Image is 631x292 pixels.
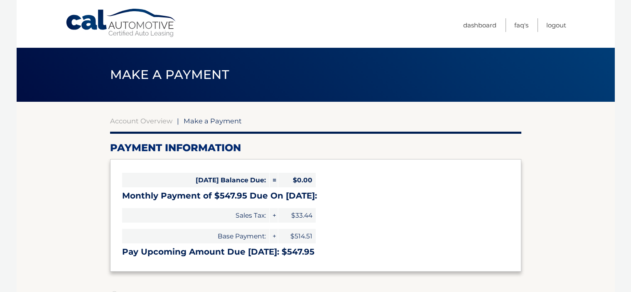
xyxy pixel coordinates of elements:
[270,208,278,223] span: +
[278,208,316,223] span: $33.44
[122,229,269,243] span: Base Payment:
[110,142,521,154] h2: Payment Information
[177,117,179,125] span: |
[546,18,566,32] a: Logout
[110,117,172,125] a: Account Overview
[65,8,177,38] a: Cal Automotive
[122,208,269,223] span: Sales Tax:
[270,173,278,187] span: =
[122,173,269,187] span: [DATE] Balance Due:
[122,247,509,257] h3: Pay Upcoming Amount Due [DATE]: $547.95
[278,173,316,187] span: $0.00
[184,117,242,125] span: Make a Payment
[122,191,509,201] h3: Monthly Payment of $547.95 Due On [DATE]:
[463,18,496,32] a: Dashboard
[278,229,316,243] span: $514.51
[110,67,229,82] span: Make a Payment
[514,18,528,32] a: FAQ's
[270,229,278,243] span: +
